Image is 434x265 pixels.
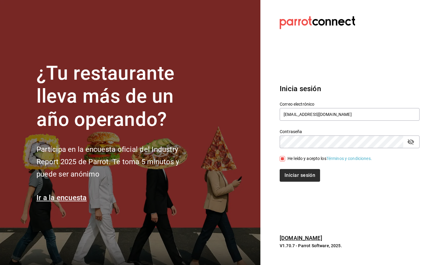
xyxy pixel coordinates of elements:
input: Ingresa tu correo electrónico [280,108,420,121]
a: [DOMAIN_NAME] [280,235,322,241]
label: Correo electrónico [280,102,420,106]
div: He leído y acepto los [288,155,372,162]
a: Ir a la encuesta [36,193,87,202]
label: Contraseña [280,129,420,133]
a: Términos y condiciones. [326,156,372,161]
button: passwordField [406,137,416,147]
p: V1.70.7 - Parrot Software, 2025. [280,243,420,249]
h3: Inicia sesión [280,83,420,94]
h2: Participa en la encuesta oficial del Industry Report 2025 de Parrot. Te toma 5 minutos y puede se... [36,143,199,180]
button: Iniciar sesión [280,169,320,182]
h1: ¿Tu restaurante lleva más de un año operando? [36,62,199,131]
